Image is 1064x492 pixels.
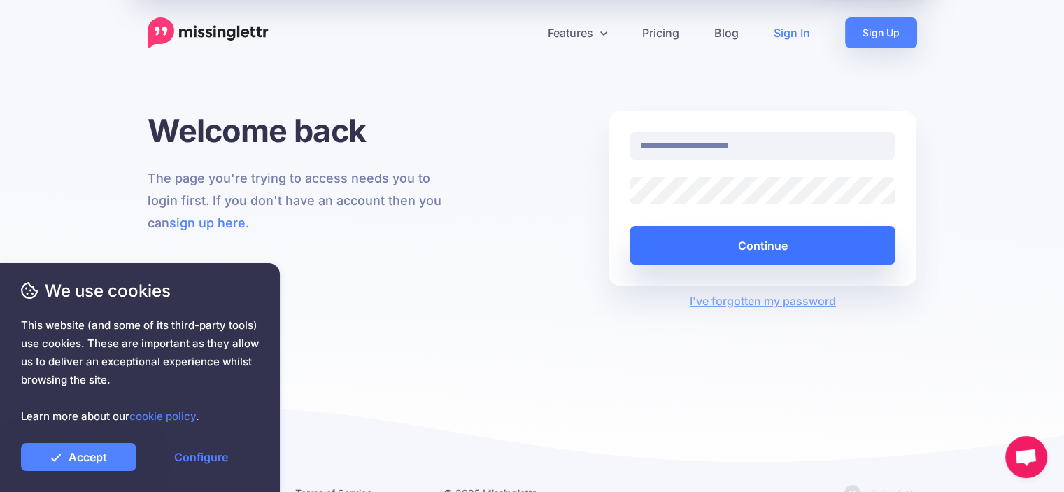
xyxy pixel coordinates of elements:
div: Ouvrir le chat [1005,436,1047,478]
h1: Welcome back [148,111,456,150]
a: Features [530,17,625,48]
p: The page you're trying to access needs you to login first. If you don't have an account then you ... [148,167,456,234]
span: We use cookies [21,279,259,303]
a: Accept [21,443,136,471]
a: Pricing [625,17,697,48]
a: Sign In [756,17,828,48]
a: cookie policy [129,409,196,423]
span: This website (and some of its third-party tools) use cookies. These are important as they allow u... [21,316,259,426]
button: Continue [630,226,896,265]
a: I've forgotten my password [690,294,836,308]
a: Blog [697,17,756,48]
a: Configure [143,443,259,471]
a: Sign Up [845,17,917,48]
a: sign up here [169,216,246,230]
